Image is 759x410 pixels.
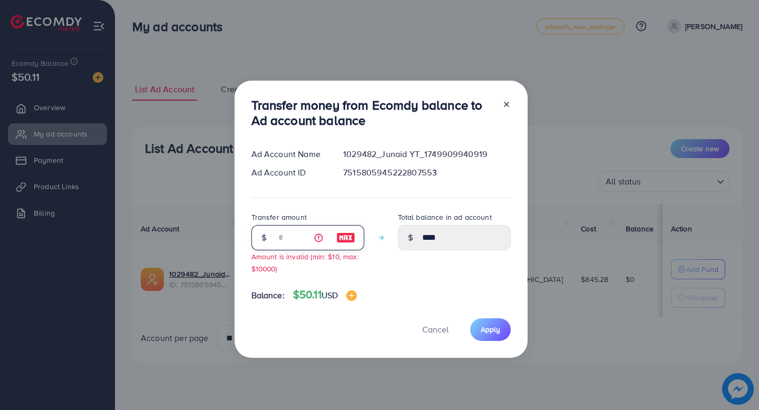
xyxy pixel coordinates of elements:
span: Balance: [251,289,285,301]
small: Amount is invalid (min: $10, max: $10000) [251,251,359,274]
span: Cancel [422,324,449,335]
div: Ad Account ID [243,167,335,179]
h4: $50.11 [293,288,357,301]
div: 1029482_Junaid YT_1749909940919 [335,148,519,160]
img: image [336,231,355,244]
span: Apply [481,324,500,335]
span: USD [322,289,338,301]
label: Transfer amount [251,212,307,222]
label: Total balance in ad account [398,212,492,222]
button: Cancel [409,318,462,341]
button: Apply [470,318,511,341]
h3: Transfer money from Ecomdy balance to Ad account balance [251,97,494,128]
div: Ad Account Name [243,148,335,160]
div: 7515805945222807553 [335,167,519,179]
img: image [346,290,357,301]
